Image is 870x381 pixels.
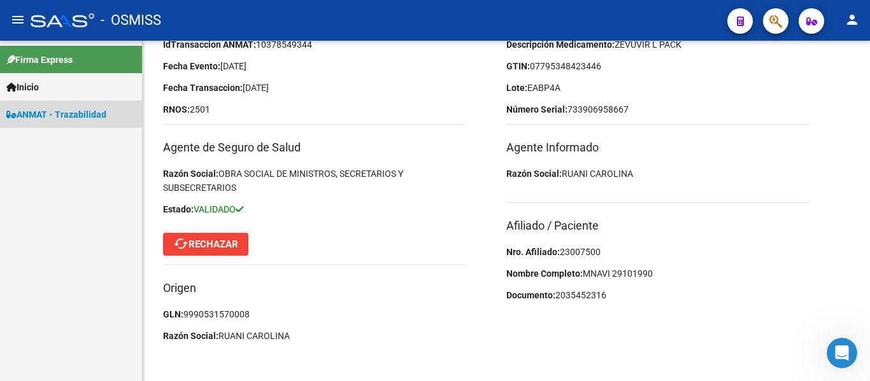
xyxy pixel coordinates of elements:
span: MNAVI 29101990 [583,268,653,279]
h3: Agente Informado [506,139,808,156]
iframe: Intercom live chat [827,338,857,368]
p: Razón Social: [506,167,808,181]
span: 2035452316 [555,290,606,300]
p: Razón Social: [163,167,465,195]
p: Razón Social: [163,329,465,343]
span: ANMAT - Trazabilidad [6,107,106,121]
mat-icon: menu [10,12,25,27]
span: RUANI CAROLINA [218,331,290,341]
h3: Agente de Seguro de Salud [163,139,465,156]
p: Lote: [506,81,808,95]
span: 2501 [190,104,210,114]
span: OBRA SOCIAL DE MINISTROS, SECRETARIOS Y SUBSECRETARIOS [163,169,403,193]
p: Fecha Evento: [163,59,465,73]
span: 10378549344 [256,39,312,50]
p: Nro. Afiliado: [506,245,808,259]
span: ZEVUVIR L PACK [615,39,681,50]
span: Rechazar [173,239,238,250]
span: RUANI CAROLINA [562,169,633,179]
p: Estado: [163,202,465,216]
span: VALIDADO [194,204,243,214]
p: GLN: [163,307,465,321]
span: 07795348423446 [530,61,601,71]
p: IdTransaccion ANMAT: [163,38,465,52]
p: Documento: [506,288,808,302]
p: GTIN: [506,59,808,73]
span: 733906958667 [567,104,629,114]
span: Inicio [6,80,39,94]
span: 23007500 [560,247,601,257]
span: [DATE] [243,83,269,93]
span: - OSMISS [101,6,161,34]
span: Firma Express [6,53,73,67]
button: Rechazar [163,233,248,256]
mat-icon: cached [173,236,189,251]
mat-icon: person [845,12,860,27]
span: EABP4A [527,83,560,93]
h3: Afiliado / Paciente [506,217,808,235]
p: Nombre Completo: [506,267,808,281]
p: Número Serial: [506,102,808,116]
p: Descripción Medicamento: [506,38,808,52]
h3: Origen [163,279,465,297]
span: 9990531570008 [183,309,250,319]
span: [DATE] [220,61,246,71]
p: RNOS: [163,102,465,116]
p: Fecha Transaccion: [163,81,465,95]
